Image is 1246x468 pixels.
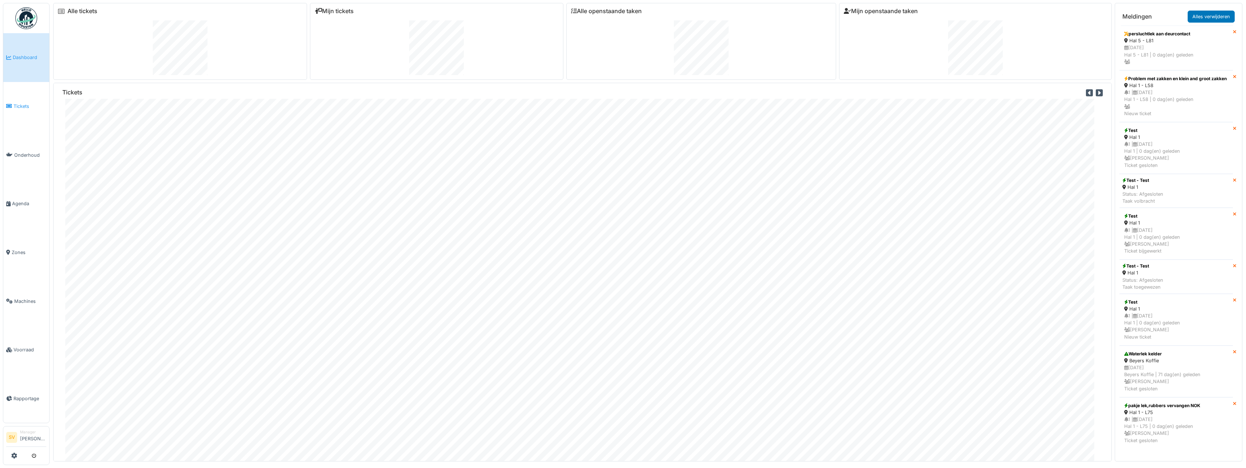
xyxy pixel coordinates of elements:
[3,374,49,423] a: Rapportage
[1124,305,1228,312] div: Hal 1
[315,8,354,15] a: Mijn tickets
[1124,312,1228,340] div: 1 | [DATE] Hal 1 | 0 dag(en) geleden [PERSON_NAME] Nieuw ticket
[3,82,49,131] a: Tickets
[3,179,49,228] a: Agenda
[1122,191,1163,204] div: Status: Afgesloten Taak volbracht
[844,8,918,15] a: Mijn openstaande taken
[1119,122,1233,174] a: Test Hal 1 1 |[DATE]Hal 1 | 0 dag(en) geleden [PERSON_NAME]Ticket gesloten
[1124,402,1228,409] div: pakje lek,rubbers vervangen NOK
[1124,219,1228,226] div: Hal 1
[1119,346,1233,397] a: Waterlek kelder Beyers Koffie [DATE]Beyers Koffie | 71 dag(en) geleden [PERSON_NAME]Ticket gesloten
[1119,26,1233,70] a: persluchtlek aan deurcontact Hal 5 - L81 [DATE]Hal 5 - L81 | 0 dag(en) geleden
[1119,397,1233,449] a: pakje lek,rubbers vervangen NOK Hal 1 - L75 1 |[DATE]Hal 1 - L75 | 0 dag(en) geleden [PERSON_NAME...
[1119,260,1233,294] a: Test - Test Hal 1 Status: AfgeslotenTaak toegewezen
[1122,263,1163,269] div: Test - Test
[1119,294,1233,346] a: Test Hal 1 1 |[DATE]Hal 1 | 0 dag(en) geleden [PERSON_NAME]Nieuw ticket
[3,325,49,374] a: Voorraad
[1119,208,1233,260] a: Test Hal 1 1 |[DATE]Hal 1 | 0 dag(en) geleden [PERSON_NAME]Ticket bijgewerkt
[1124,44,1228,65] div: [DATE] Hal 5 - L81 | 0 dag(en) geleden
[1122,269,1163,276] div: Hal 1
[3,130,49,179] a: Onderhoud
[3,33,49,82] a: Dashboard
[14,152,46,159] span: Onderhoud
[1124,227,1228,255] div: 1 | [DATE] Hal 1 | 0 dag(en) geleden [PERSON_NAME] Ticket bijgewerkt
[20,429,46,435] div: Manager
[1122,184,1163,191] div: Hal 1
[3,228,49,277] a: Zones
[62,89,82,96] h6: Tickets
[1124,37,1228,44] div: Hal 5 - L81
[6,429,46,447] a: SV Manager[PERSON_NAME]
[12,200,46,207] span: Agenda
[1124,75,1228,82] div: Problem met zakken en klein and groot zakken
[1124,141,1228,169] div: 1 | [DATE] Hal 1 | 0 dag(en) geleden [PERSON_NAME] Ticket gesloten
[6,432,17,443] li: SV
[12,249,46,256] span: Zones
[13,346,46,353] span: Voorraad
[13,395,46,402] span: Rapportage
[13,103,46,110] span: Tickets
[1124,134,1228,141] div: Hal 1
[3,277,49,325] a: Machines
[1124,357,1228,364] div: Beyers Koffie
[15,7,37,29] img: Badge_color-CXgf-gQk.svg
[1122,177,1163,184] div: Test - Test
[13,54,46,61] span: Dashboard
[1124,213,1228,219] div: Test
[1122,277,1163,290] div: Status: Afgesloten Taak toegewezen
[20,429,46,445] li: [PERSON_NAME]
[14,298,46,305] span: Machines
[1124,82,1228,89] div: Hal 1 - L58
[1188,11,1235,23] a: Alles verwijderen
[1124,89,1228,117] div: 1 | [DATE] Hal 1 - L58 | 0 dag(en) geleden Nieuw ticket
[1119,174,1233,208] a: Test - Test Hal 1 Status: AfgeslotenTaak volbracht
[1124,409,1228,416] div: Hal 1 - L75
[1124,416,1228,444] div: 1 | [DATE] Hal 1 - L75 | 0 dag(en) geleden [PERSON_NAME] Ticket gesloten
[67,8,97,15] a: Alle tickets
[1119,70,1233,122] a: Problem met zakken en klein and groot zakken Hal 1 - L58 1 |[DATE]Hal 1 - L58 | 0 dag(en) geleden...
[1124,127,1228,134] div: Test
[1124,351,1228,357] div: Waterlek kelder
[1122,13,1152,20] h6: Meldingen
[1124,299,1228,305] div: Test
[1124,31,1228,37] div: persluchtlek aan deurcontact
[1124,364,1228,392] div: [DATE] Beyers Koffie | 71 dag(en) geleden [PERSON_NAME] Ticket gesloten
[571,8,642,15] a: Alle openstaande taken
